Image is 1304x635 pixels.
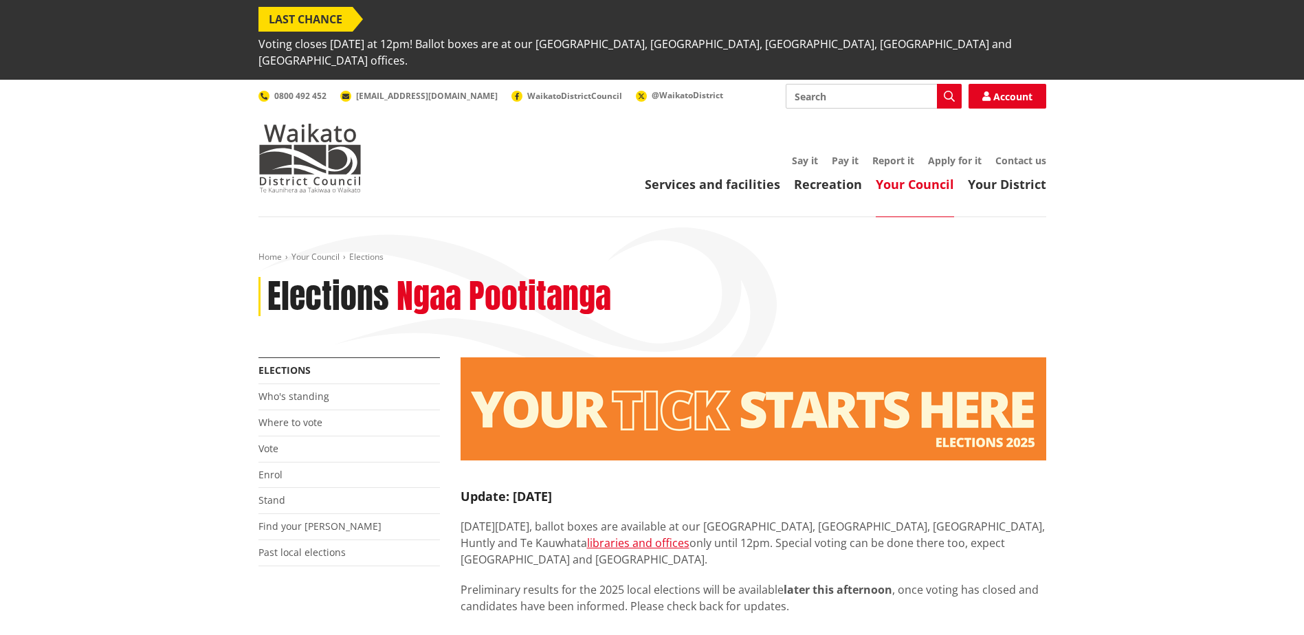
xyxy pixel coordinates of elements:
img: Waikato District Council - Te Kaunihera aa Takiwaa o Waikato [258,124,362,192]
a: 0800 492 452 [258,90,327,102]
nav: breadcrumb [258,252,1046,263]
a: Who's standing [258,390,329,403]
span: WaikatoDistrictCouncil [527,90,622,102]
a: Past local elections [258,546,346,559]
a: Contact us [995,154,1046,167]
a: Services and facilities [645,176,780,192]
a: Elections [258,364,311,377]
a: libraries and offices [587,535,689,550]
a: [EMAIL_ADDRESS][DOMAIN_NAME] [340,90,498,102]
p: Preliminary results for the 2025 local elections will be available , once voting has closed and c... [461,581,1046,614]
p: [DATE][DATE], ballot boxes are available at our [GEOGRAPHIC_DATA], [GEOGRAPHIC_DATA], [GEOGRAPHIC... [461,518,1046,568]
a: Your Council [876,176,954,192]
a: Find your [PERSON_NAME] [258,520,382,533]
span: @WaikatoDistrict [652,89,723,101]
a: Recreation [794,176,862,192]
input: Search input [786,84,962,109]
strong: Update: [DATE] [461,488,552,504]
a: @WaikatoDistrict [636,89,723,101]
a: Stand [258,493,285,506]
span: Elections [349,251,384,263]
a: Enrol [258,468,283,481]
a: Report it [872,154,914,167]
span: [EMAIL_ADDRESS][DOMAIN_NAME] [356,90,498,102]
h1: Elections [267,277,389,317]
a: Where to vote [258,416,322,429]
a: Your District [968,176,1046,192]
span: Voting closes [DATE] at 12pm! Ballot boxes are at our [GEOGRAPHIC_DATA], [GEOGRAPHIC_DATA], [GEOG... [258,32,1046,73]
a: WaikatoDistrictCouncil [511,90,622,102]
a: Home [258,251,282,263]
a: Pay it [832,154,859,167]
span: 0800 492 452 [274,90,327,102]
a: Account [969,84,1046,109]
img: Elections - Website banner [461,357,1046,460]
strong: later this afternoon [784,582,892,597]
h2: Ngaa Pootitanga [397,277,611,317]
a: Say it [792,154,818,167]
span: LAST CHANCE [258,7,353,32]
a: Vote [258,442,278,455]
a: Your Council [291,251,340,263]
a: Apply for it [928,154,982,167]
